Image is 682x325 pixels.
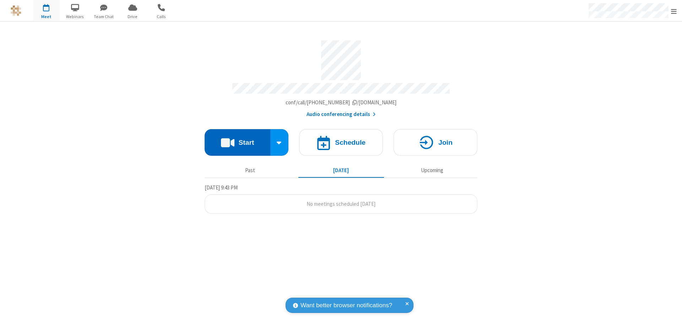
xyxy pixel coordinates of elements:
[205,184,238,191] span: [DATE] 9:43 PM
[307,110,376,119] button: Audio conferencing details
[205,129,270,156] button: Start
[286,99,397,107] button: Copy my meeting room linkCopy my meeting room link
[148,13,175,20] span: Calls
[207,164,293,177] button: Past
[205,35,477,119] section: Account details
[299,129,383,156] button: Schedule
[238,139,254,146] h4: Start
[394,129,477,156] button: Join
[91,13,117,20] span: Team Chat
[33,13,60,20] span: Meet
[335,139,366,146] h4: Schedule
[270,129,289,156] div: Start conference options
[205,183,477,214] section: Today's Meetings
[11,5,21,16] img: QA Selenium DO NOT DELETE OR CHANGE
[298,164,384,177] button: [DATE]
[286,99,397,106] span: Copy my meeting room link
[438,139,453,146] h4: Join
[119,13,146,20] span: Drive
[301,301,392,310] span: Want better browser notifications?
[389,164,475,177] button: Upcoming
[307,200,375,207] span: No meetings scheduled [DATE]
[62,13,88,20] span: Webinars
